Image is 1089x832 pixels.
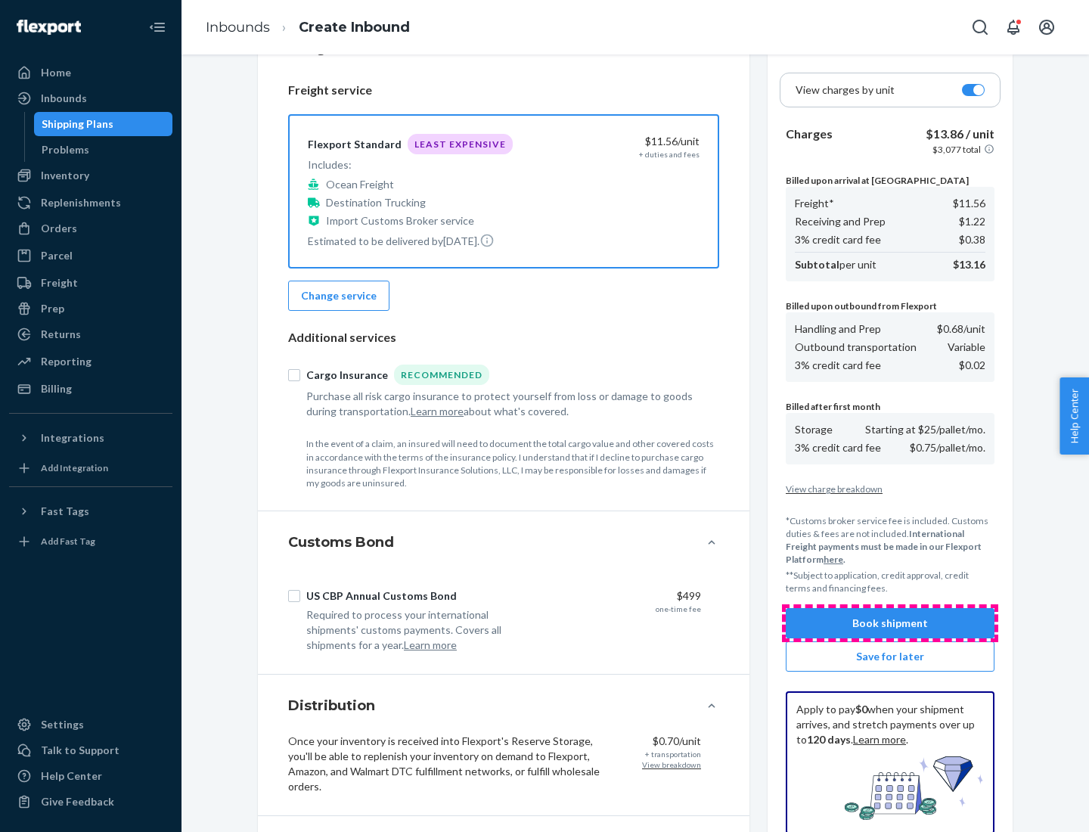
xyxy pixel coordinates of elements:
[542,134,700,149] div: $11.56 /unit
[795,214,886,229] p: Receiving and Prep
[288,590,300,602] input: US CBP Annual Customs Bond
[41,168,89,183] div: Inventory
[9,426,172,450] button: Integrations
[404,638,457,653] button: Learn more
[786,300,994,312] p: Billed upon outbound from Flexport
[17,20,81,35] img: Flexport logo
[41,461,108,474] div: Add Integration
[795,196,834,211] p: Freight*
[41,743,119,758] div: Talk to Support
[34,112,173,136] a: Shipping Plans
[795,358,881,373] p: 3% credit card fee
[288,369,300,381] input: Cargo InsuranceRecommended
[653,734,701,749] p: $0.70/unit
[9,456,172,480] a: Add Integration
[326,177,394,192] p: Ocean Freight
[786,126,833,141] b: Charges
[795,232,881,247] p: 3% credit card fee
[9,322,172,346] a: Returns
[288,281,389,311] button: Change service
[142,12,172,42] button: Close Navigation
[308,157,513,172] p: Includes:
[306,607,532,653] div: Required to process your international shipments' customs payments. Covers all shipments for a year.
[41,91,87,106] div: Inbounds
[9,738,172,762] a: Talk to Support
[795,257,876,272] p: per unit
[795,321,881,337] p: Handling and Prep
[41,430,104,445] div: Integrations
[9,529,172,554] a: Add Fast Tag
[41,354,92,369] div: Reporting
[796,82,895,98] p: View charges by unit
[41,794,114,809] div: Give Feedback
[965,12,995,42] button: Open Search Box
[807,733,851,746] b: 120 days
[41,248,73,263] div: Parcel
[306,437,719,489] p: In the event of a claim, an insured will need to document the total cargo value and other covered...
[308,137,402,152] div: Flexport Standard
[326,195,426,210] p: Destination Trucking
[9,764,172,788] a: Help Center
[41,301,64,316] div: Prep
[9,377,172,401] a: Billing
[9,216,172,241] a: Orders
[34,138,173,162] a: Problems
[824,554,843,565] a: here
[9,244,172,268] a: Parcel
[926,126,994,143] p: $13.86 / unit
[326,213,474,228] p: Import Customs Broker service
[42,142,89,157] div: Problems
[9,790,172,814] button: Give Feedback
[937,321,985,337] p: $0.68 /unit
[786,569,994,595] p: **Subject to application, credit approval, credit terms and financing fees.
[795,422,833,437] p: Storage
[408,134,513,154] div: Least Expensive
[41,535,95,548] div: Add Fast Tag
[853,733,906,746] a: Learn more
[953,196,985,211] p: $11.56
[645,749,701,759] div: + transportation
[865,422,985,437] p: Starting at $25/pallet/mo.
[9,163,172,188] a: Inventory
[786,174,994,187] p: Billed upon arrival at [GEOGRAPHIC_DATA]
[9,499,172,523] button: Fast Tags
[998,12,1028,42] button: Open notifications
[953,257,985,272] p: $13.16
[959,214,985,229] p: $1.22
[959,232,985,247] p: $0.38
[306,588,457,604] div: US CBP Annual Customs Bond
[639,149,700,160] div: + duties and fees
[786,483,994,495] button: View charge breakdown
[544,588,701,604] div: $499
[9,296,172,321] a: Prep
[795,440,881,455] p: 3% credit card fee
[9,61,172,85] a: Home
[948,340,985,355] p: Variable
[786,528,982,565] b: International Freight payments must be made in our Flexport Platform .
[306,389,701,419] div: Purchase all risk cargo insurance to protect yourself from loss or damage to goods during transpo...
[795,340,917,355] p: Outbound transportation
[1032,12,1062,42] button: Open account menu
[394,365,489,385] div: Recommended
[795,258,839,271] b: Subtotal
[1060,377,1089,455] button: Help Center
[932,143,981,156] p: $3,077 total
[9,191,172,215] a: Replenishments
[910,440,985,455] p: $0.75/pallet/mo.
[41,327,81,342] div: Returns
[299,19,410,36] a: Create Inbound
[41,381,72,396] div: Billing
[41,717,84,732] div: Settings
[656,604,701,614] div: one-time fee
[9,712,172,737] a: Settings
[959,358,985,373] p: $0.02
[288,734,600,793] span: Once your inventory is received into Flexport's Reserve Storage, you'll be able to replenish your...
[41,65,71,80] div: Home
[855,703,867,716] b: $0
[41,195,121,210] div: Replenishments
[42,116,113,132] div: Shipping Plans
[288,82,719,99] p: Freight service
[288,532,394,552] h4: Customs Bond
